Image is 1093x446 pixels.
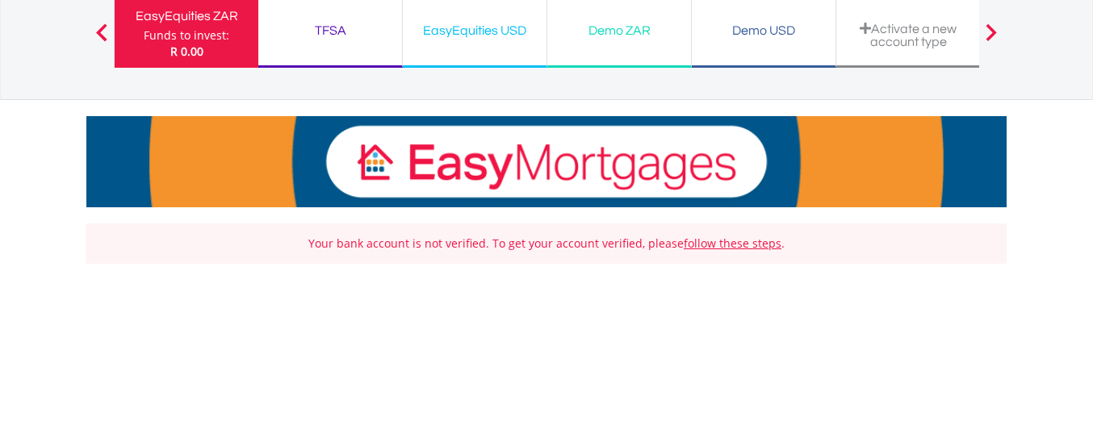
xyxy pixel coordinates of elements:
[124,5,249,27] div: EasyEquities ZAR
[144,27,229,44] div: Funds to invest:
[86,223,1007,264] div: Your bank account is not verified. To get your account verified, please .
[412,19,537,42] div: EasyEquities USD
[170,44,203,59] span: R 0.00
[684,236,781,251] a: follow these steps
[846,22,970,48] div: Activate a new account type
[86,116,1007,207] img: EasyMortage Promotion Banner
[701,19,826,42] div: Demo USD
[557,19,681,42] div: Demo ZAR
[268,19,392,42] div: TFSA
